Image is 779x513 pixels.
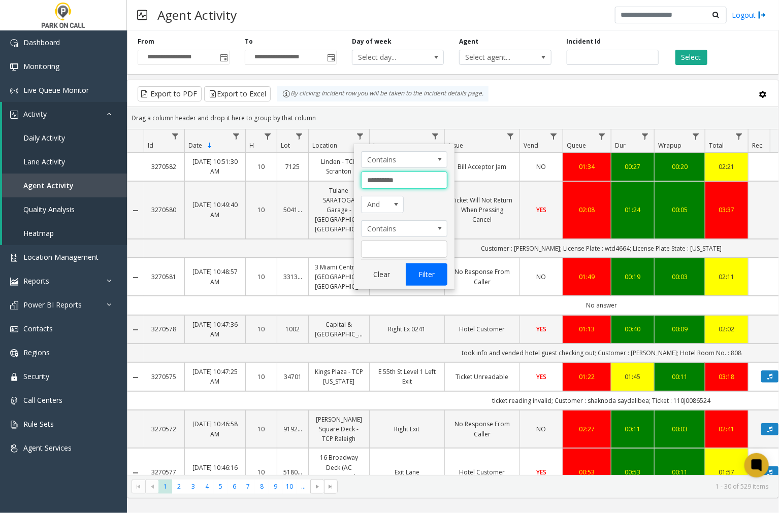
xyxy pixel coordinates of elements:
[10,111,18,119] img: 'icon'
[23,181,74,190] span: Agent Activity
[618,467,648,477] a: 00:53
[569,272,605,282] div: 01:49
[504,129,517,143] a: Issue Filter Menu
[618,324,648,334] a: 00:40
[127,373,144,382] a: Collapse Details
[618,162,648,172] div: 00:27
[451,324,513,334] a: Hotel Customer
[191,267,239,286] a: [DATE] 10:48:57 AM
[325,50,336,64] span: Toggle popup
[711,467,742,477] a: 01:57
[2,102,127,126] a: Activity
[661,324,699,334] a: 00:09
[536,372,546,381] span: YES
[127,469,144,477] a: Collapse Details
[315,415,363,444] a: [PERSON_NAME] Square Deck - TCP Raleigh
[526,424,557,434] a: NO
[618,372,648,382] a: 01:45
[661,424,699,434] div: 00:03
[315,186,363,234] a: Tulane SARATOGA Garage - [GEOGRAPHIC_DATA] [GEOGRAPHIC_DATA]
[191,367,239,386] a: [DATE] 10:47:25 AM
[618,424,648,434] div: 00:11
[361,172,447,189] input: Location Filter
[23,85,89,95] span: Live Queue Monitor
[150,424,178,434] a: 3270572
[23,157,65,166] span: Lane Activity
[537,425,546,433] span: NO
[10,373,18,381] img: 'icon'
[362,221,430,237] span: Contains
[451,267,513,286] a: No Response From Caller
[615,141,626,150] span: Dur
[711,162,742,172] div: 02:21
[711,324,742,334] a: 02:02
[752,141,764,150] span: Rec.
[569,372,605,382] div: 01:22
[10,301,18,310] img: 'icon'
[283,272,302,282] a: 331360
[569,324,605,334] div: 01:13
[200,480,214,493] span: Page 4
[10,397,18,405] img: 'icon'
[315,367,363,386] a: Kings Plaza - TCP [US_STATE]
[569,424,605,434] div: 02:27
[547,129,561,143] a: Vend Filter Menu
[315,453,363,492] a: 16 Broadway Deck (AC Marriot Hotel) - TCP Asheville
[448,141,463,150] span: Issue
[344,482,768,491] kendo-pager-info: 1 - 30 of 529 items
[228,480,241,493] span: Page 6
[537,272,546,281] span: NO
[526,205,557,215] a: YES
[675,50,707,65] button: Select
[23,395,62,405] span: Call Centers
[526,324,557,334] a: YES
[191,463,239,482] a: [DATE] 10:46:16 AM
[277,86,489,101] div: By clicking Incident row you will be taken to the incident details page.
[188,141,202,150] span: Date
[150,205,178,215] a: 3270580
[460,50,532,64] span: Select agent...
[661,205,699,215] div: 00:05
[283,324,302,334] a: 1002
[23,38,60,47] span: Dashboard
[10,63,18,71] img: 'icon'
[567,37,601,46] label: Incident Id
[138,86,202,101] button: Export to PDF
[23,204,75,214] span: Quality Analysis
[569,467,605,477] a: 00:53
[293,129,306,143] a: Lot Filter Menu
[191,320,239,339] a: [DATE] 10:47:36 AM
[283,480,297,493] span: Page 10
[150,162,178,172] a: 3270582
[150,467,178,477] a: 3270577
[595,129,609,143] a: Queue Filter Menu
[2,126,127,150] a: Daily Activity
[451,195,513,225] a: Ticket Will Not Return When Pressing Cancel
[218,50,229,64] span: Toggle popup
[252,205,271,215] a: 10
[150,372,178,382] a: 3270575
[10,325,18,333] img: 'icon'
[10,254,18,262] img: 'icon'
[252,467,271,477] a: 10
[127,109,778,127] div: Drag a column header and drop it here to group by that column
[245,37,253,46] label: To
[23,276,49,286] span: Reports
[661,372,699,382] a: 00:11
[313,483,321,491] span: Go to the next page
[569,205,605,215] div: 02:08
[10,349,18,357] img: 'icon'
[204,86,271,101] button: Export to Excel
[255,480,269,493] span: Page 8
[23,300,82,310] span: Power BI Reports
[269,480,282,493] span: Page 9
[537,162,546,171] span: NO
[451,419,513,438] a: No Response From Caller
